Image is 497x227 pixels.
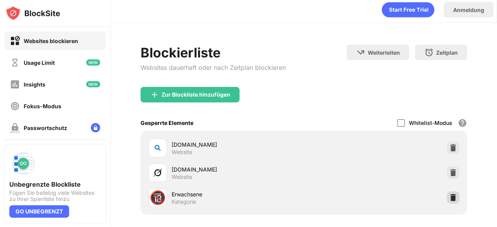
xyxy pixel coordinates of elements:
img: favicons [153,168,162,177]
div: Kategorie [172,198,196,205]
div: Website [172,173,192,180]
div: [DOMAIN_NAME] [172,140,304,149]
div: Fokus-Modus [24,103,61,109]
div: Website [172,149,192,156]
div: 🔞 [149,190,166,206]
div: animation [382,2,434,17]
img: logo-blocksite.svg [5,5,60,21]
img: favicons [153,143,162,152]
img: new-icon.svg [86,81,100,87]
div: Erwachsene [172,190,304,198]
img: new-icon.svg [86,59,100,66]
img: block-on.svg [10,36,20,46]
div: Websites dauerhaft oder nach Zeitplan blockieren [141,64,286,71]
div: Websites blockieren [24,38,78,44]
div: Gesperrte Elemente [141,120,193,126]
img: password-protection-off.svg [10,123,20,133]
div: Anmeldung [453,7,484,13]
img: push-block-list.svg [9,149,37,177]
div: Unbegrenzte Blockliste [9,180,101,188]
div: Fügen Sie beliebig viele Websites zu Ihrer Sperrliste hinzu [9,190,101,202]
img: insights-off.svg [10,80,20,89]
div: Blockierliste [141,45,286,61]
img: focus-off.svg [10,101,20,111]
div: Zur Blockliste hinzufügen [162,92,230,98]
div: Whitelist-Modus [409,120,452,126]
div: [DOMAIN_NAME] [172,165,304,173]
div: Usage Limit [24,59,55,66]
div: GO UNBEGRENZT [9,205,69,218]
div: Zeitplan [436,49,458,56]
div: Insights [24,81,45,88]
img: lock-menu.svg [91,123,100,132]
div: Passwortschutz [24,125,67,131]
div: Weiterleiten [368,49,400,56]
img: time-usage-off.svg [10,58,20,68]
